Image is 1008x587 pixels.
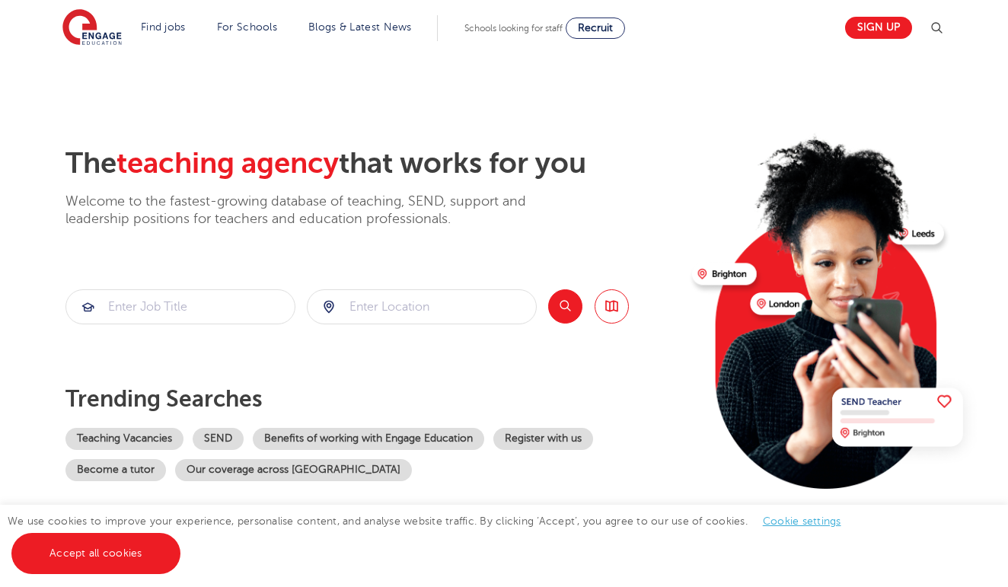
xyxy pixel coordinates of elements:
a: Sign up [845,17,912,39]
span: Recruit [578,22,613,33]
a: Become a tutor [65,459,166,481]
input: Submit [66,290,295,324]
a: Accept all cookies [11,533,180,574]
span: Schools looking for staff [464,23,563,33]
a: Register with us [493,428,593,450]
a: Cookie settings [763,515,841,527]
div: Submit [65,289,295,324]
a: Our coverage across [GEOGRAPHIC_DATA] [175,459,412,481]
a: Benefits of working with Engage Education [253,428,484,450]
a: Find jobs [141,21,186,33]
p: Welcome to the fastest-growing database of teaching, SEND, support and leadership positions for t... [65,193,568,228]
div: Submit [307,289,537,324]
h2: The that works for you [65,146,680,181]
span: We use cookies to improve your experience, personalise content, and analyse website traffic. By c... [8,515,856,559]
button: Search [548,289,582,324]
a: Blogs & Latest News [308,21,412,33]
a: For Schools [217,21,277,33]
a: Teaching Vacancies [65,428,183,450]
a: Recruit [566,18,625,39]
img: Engage Education [62,9,122,47]
a: SEND [193,428,244,450]
span: teaching agency [116,147,339,180]
p: Trending searches [65,385,680,413]
input: Submit [308,290,536,324]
